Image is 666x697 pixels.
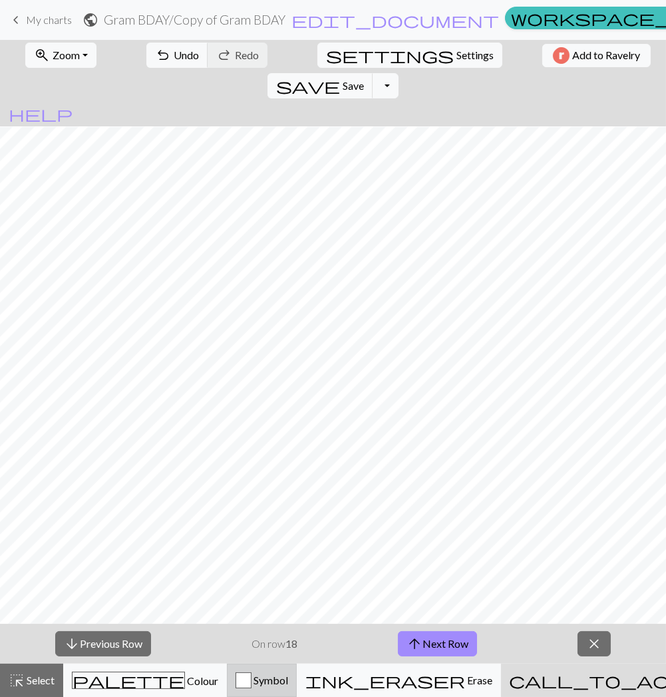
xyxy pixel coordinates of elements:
img: Ravelry [553,47,570,64]
span: ink_eraser [305,671,465,690]
button: Next Row [398,631,477,656]
p: On row [251,636,297,652]
button: Erase [297,664,501,697]
button: Add to Ravelry [542,44,651,67]
span: Add to Ravelry [572,47,640,64]
span: Save [343,79,364,92]
span: Settings [456,47,494,63]
span: Symbol [251,674,288,686]
span: save [276,76,340,95]
button: Zoom [25,43,96,68]
span: help [9,104,73,123]
span: keyboard_arrow_left [8,11,24,29]
span: close [586,634,602,653]
span: Undo [174,49,199,61]
span: arrow_upward [407,634,422,653]
i: Settings [326,47,454,63]
span: palette [73,671,184,690]
button: Previous Row [55,631,151,656]
span: arrow_downward [64,634,80,653]
button: Symbol [227,664,297,697]
span: public [83,11,98,29]
span: edit_document [291,11,499,29]
span: undo [155,46,171,65]
span: Erase [465,674,492,686]
span: zoom_in [34,46,50,65]
span: Colour [185,674,218,687]
span: Select [25,674,55,686]
button: Save [267,73,373,98]
button: Colour [63,664,227,697]
span: highlight_alt [9,671,25,690]
h2: Gram BDAY / Copy of Gram BDAY [104,12,285,27]
button: SettingsSettings [317,43,502,68]
span: settings [326,46,454,65]
a: My charts [8,9,72,31]
strong: 18 [285,637,297,650]
button: Undo [146,43,208,68]
span: Zoom [53,49,80,61]
span: My charts [26,13,72,26]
